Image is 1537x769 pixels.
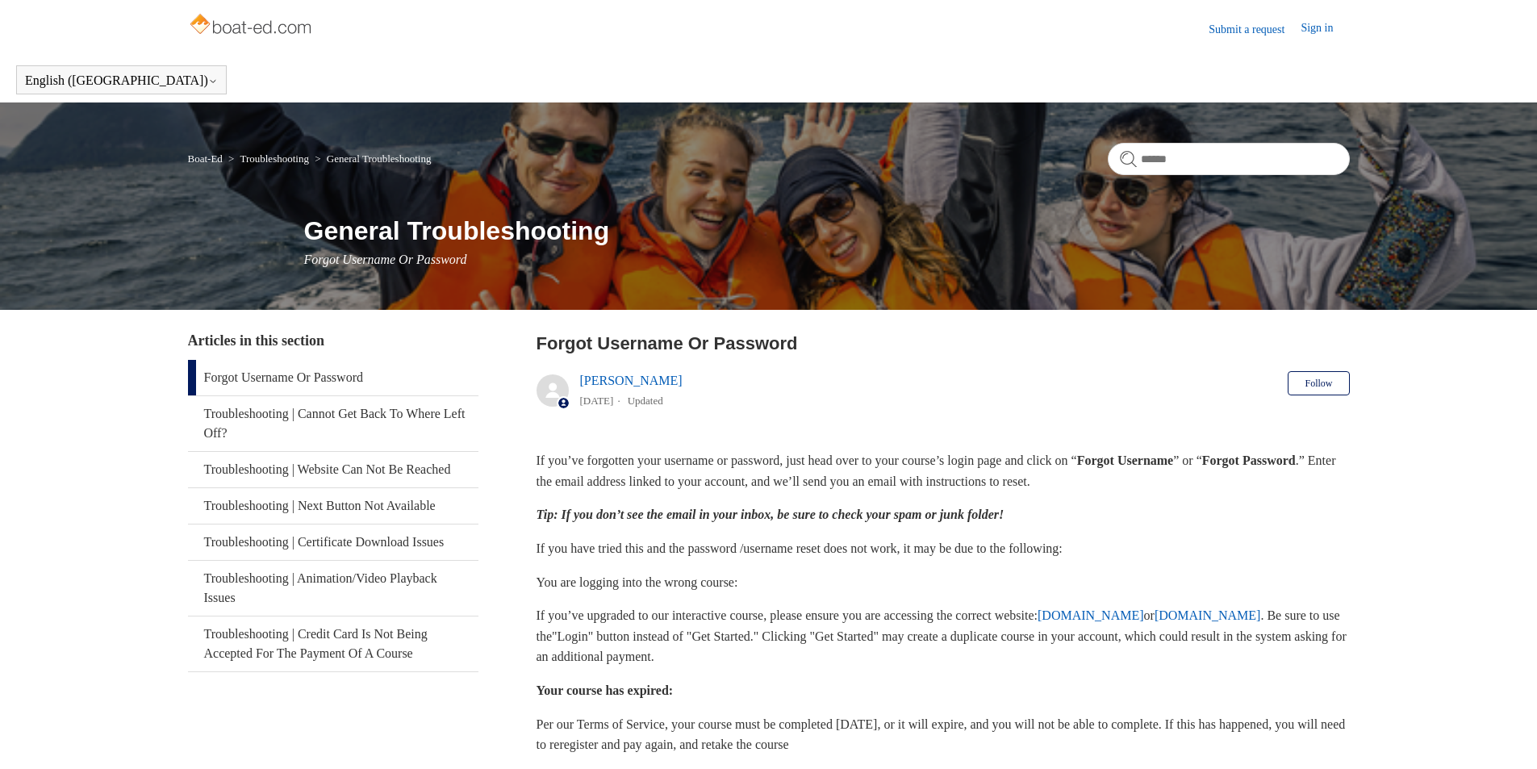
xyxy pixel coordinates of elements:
li: Updated [628,395,663,407]
h1: General Troubleshooting [304,211,1350,250]
a: Troubleshooting | Animation/Video Playback Issues [188,561,478,616]
li: Troubleshooting [225,153,311,165]
a: Forgot Username Or Password [188,360,478,395]
span: Forgot Username Or Password [304,253,467,266]
strong: Forgot Username [1077,453,1174,467]
button: Follow Article [1288,371,1349,395]
a: Troubleshooting | Credit Card Is Not Being Accepted For The Payment Of A Course [188,616,478,671]
a: General Troubleshooting [327,153,432,165]
a: Submit a request [1209,21,1301,38]
a: Troubleshooting | Next Button Not Available [188,488,478,524]
img: Boat-Ed Help Center home page [188,10,316,42]
a: Troubleshooting | Website Can Not Be Reached [188,452,478,487]
time: 05/20/2025, 14:58 [580,395,614,407]
a: [DOMAIN_NAME] [1155,608,1261,622]
li: Boat-Ed [188,153,226,165]
p: If you have tried this and the password /username reset does not work, it may be due to the follo... [537,538,1350,559]
p: If you’ve upgraded to our interactive course, please ensure you are accessing the correct website... [537,605,1350,667]
a: Boat-Ed [188,153,223,165]
li: General Troubleshooting [311,153,431,165]
p: You are logging into the wrong course: [537,572,1350,593]
a: Troubleshooting | Cannot Get Back To Where Left Off? [188,396,478,451]
em: Tip: If you don’t see the email in your inbox, be sure to check your spam or junk folder! [537,508,1004,521]
strong: Your course has expired: [537,683,674,697]
h2: Forgot Username Or Password [537,330,1350,357]
a: Troubleshooting [240,153,308,165]
strong: Forgot Password [1202,453,1296,467]
a: Sign in [1301,19,1349,39]
p: Per our Terms of Service, your course must be completed [DATE], or it will expire, and you will n... [537,714,1350,755]
a: [DOMAIN_NAME] [1038,608,1144,622]
p: If you’ve forgotten your username or password, just head over to your course’s login page and cli... [537,450,1350,491]
a: [PERSON_NAME] [580,374,683,387]
a: Troubleshooting | Certificate Download Issues [188,525,478,560]
input: Search [1108,143,1350,175]
button: English ([GEOGRAPHIC_DATA]) [25,73,218,88]
span: Articles in this section [188,332,324,349]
